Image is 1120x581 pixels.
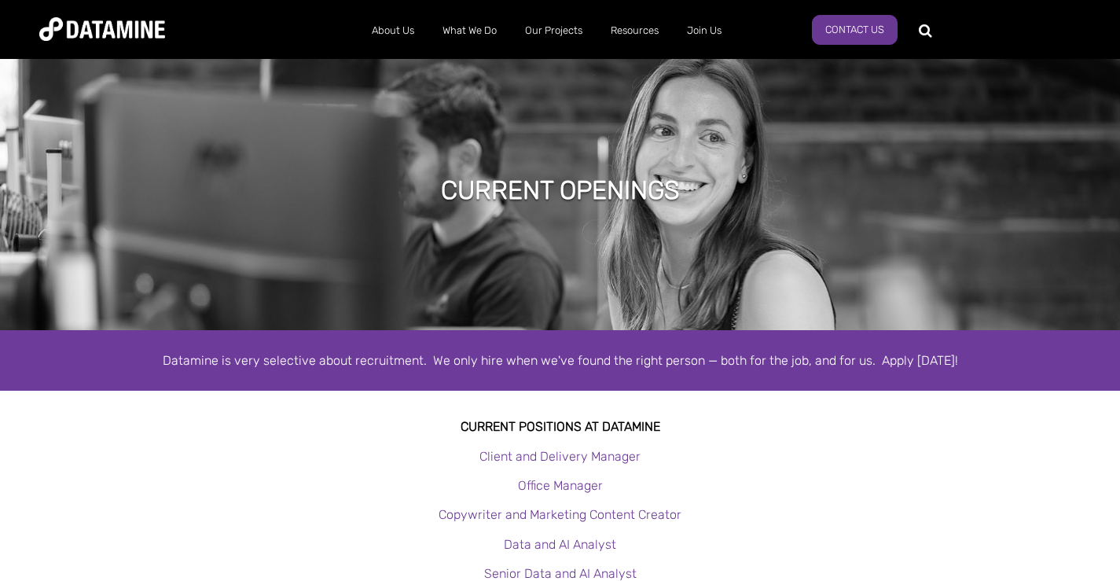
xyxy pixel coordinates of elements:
[511,10,597,51] a: Our Projects
[439,507,681,522] a: Copywriter and Marketing Content Creator
[484,566,637,581] a: Senior Data and AI Analyst
[518,478,603,493] a: Office Manager
[673,10,736,51] a: Join Us
[597,10,673,51] a: Resources
[461,419,660,434] strong: Current Positions at datamine
[112,350,1008,371] div: Datamine is very selective about recruitment. We only hire when we've found the right person — bo...
[441,173,680,208] h1: Current Openings
[479,449,641,464] a: Client and Delivery Manager
[39,17,165,41] img: Datamine
[812,15,898,45] a: Contact Us
[358,10,428,51] a: About Us
[504,537,616,552] a: Data and AI Analyst
[428,10,511,51] a: What We Do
